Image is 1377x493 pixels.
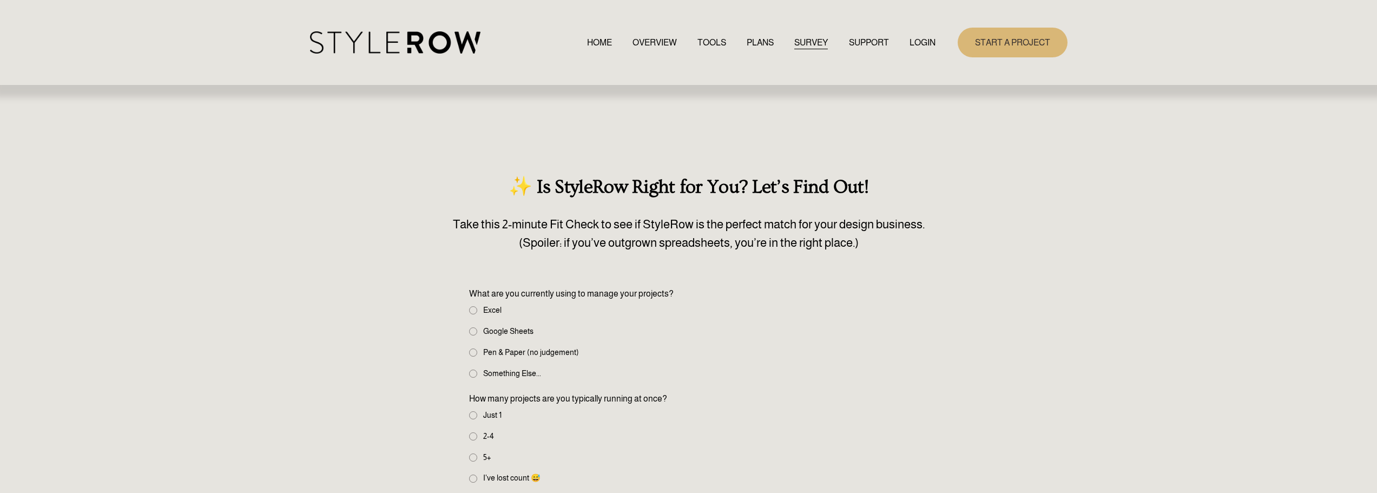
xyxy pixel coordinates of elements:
[509,176,868,198] strong: ✨ Is StyleRow Right for You? Let’s Find Out!
[849,36,889,49] span: SUPPORT
[310,215,1068,252] p: Take this 2-minute Fit Check to see if StyleRow is the perfect match for your design business. (S...
[958,28,1068,57] a: START A PROJECT
[849,35,889,50] a: folder dropdown
[633,35,677,50] a: OVERVIEW
[469,392,667,405] span: How many projects are you typically running at once?
[697,35,726,50] a: TOOLS
[310,31,480,54] img: StyleRow
[587,35,612,50] a: HOME
[469,287,674,300] span: What are you currently using to manage your projects?
[747,35,774,50] a: PLANS
[794,35,828,50] a: SURVEY
[910,35,935,50] a: LOGIN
